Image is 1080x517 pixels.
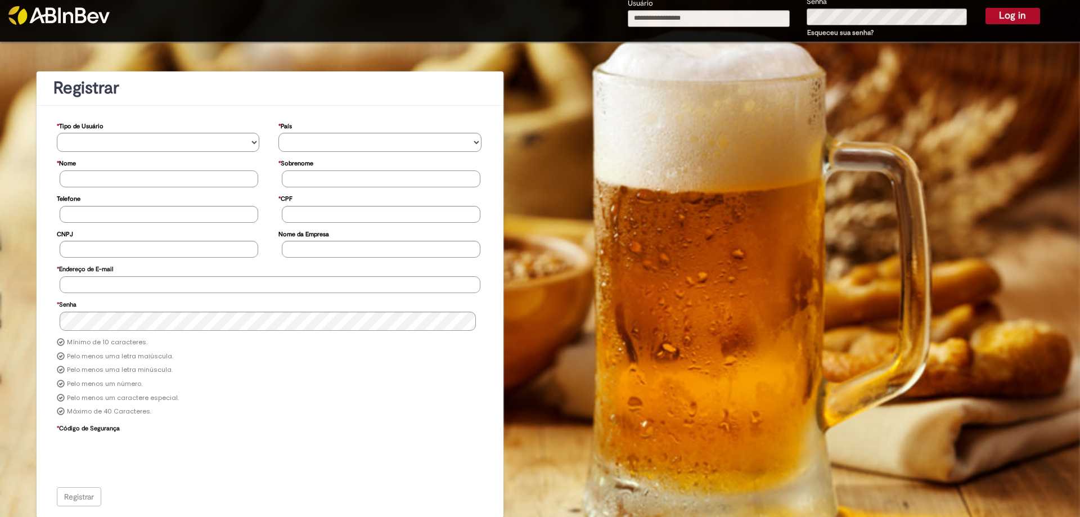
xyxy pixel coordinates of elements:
label: CNPJ [57,225,73,241]
label: Pelo menos uma letra minúscula. [67,366,173,375]
label: Sobrenome [278,154,313,170]
label: Código de Segurança [57,419,120,435]
iframe: reCAPTCHA [60,435,231,479]
label: Pelo menos uma letra maiúscula. [67,352,173,361]
label: CPF [278,190,292,206]
label: Pelo menos um caractere especial. [67,394,179,403]
label: Endereço de E-mail [57,260,113,276]
label: Máximo de 40 Caracteres. [67,407,151,416]
label: Mínimo de 10 caracteres. [67,338,147,347]
label: Senha [57,295,76,312]
h1: Registrar [53,79,487,97]
label: Pelo menos um número. [67,380,142,389]
label: País [278,117,292,133]
label: Telefone [57,190,80,206]
img: ABInbev-white.png [8,6,110,25]
label: Nome [57,154,76,170]
label: Nome da Empresa [278,225,329,241]
label: Tipo de Usuário [57,117,103,133]
button: Log in [985,8,1040,24]
a: Esqueceu sua senha? [807,28,874,37]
